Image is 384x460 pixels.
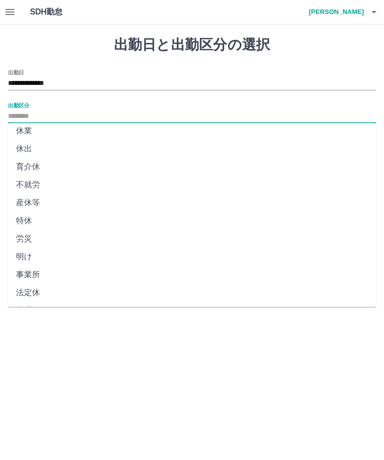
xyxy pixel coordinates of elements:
[8,122,376,140] li: 休業
[8,68,24,76] label: 出勤日
[8,248,376,266] li: 明け
[8,284,376,302] li: 法定休
[8,101,29,109] label: 出勤区分
[8,176,376,194] li: 不就労
[8,140,376,158] li: 休出
[8,230,376,248] li: 労災
[8,194,376,212] li: 産休等
[8,266,376,284] li: 事業所
[8,212,376,230] li: 特休
[8,302,376,320] li: 休職
[8,36,376,53] h1: 出勤日と出勤区分の選択
[8,158,376,176] li: 育介休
